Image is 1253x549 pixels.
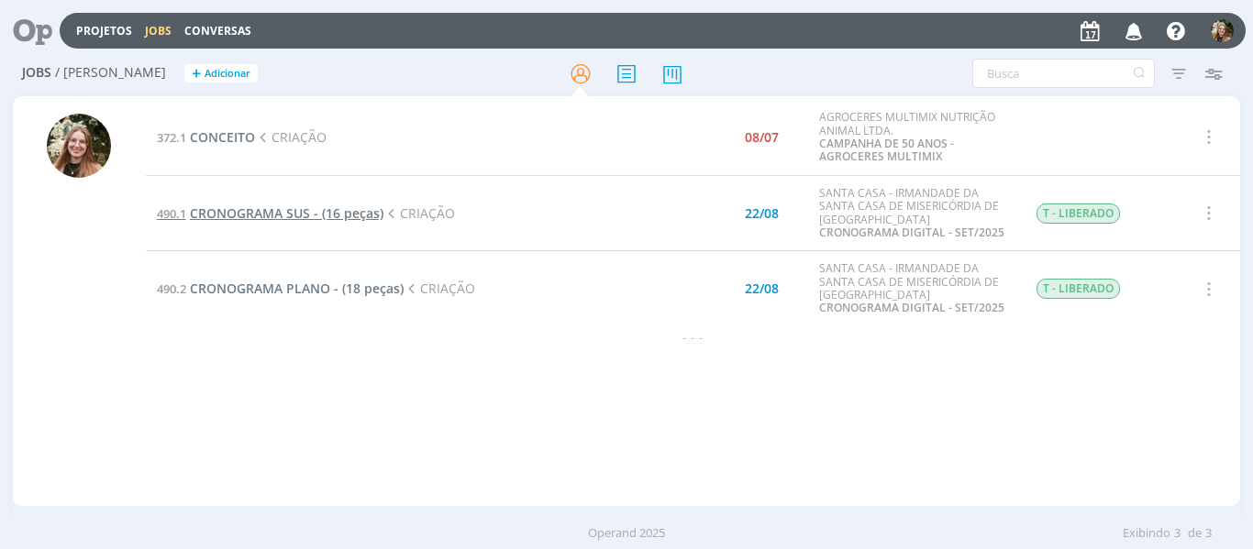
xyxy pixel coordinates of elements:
[1123,524,1170,543] span: Exibindo
[1210,15,1235,47] button: L
[157,280,404,297] a: 490.2CRONOGRAMA PLANO - (18 peças)
[1205,524,1212,543] span: 3
[255,128,327,146] span: CRIAÇÃO
[184,23,251,38] a: Conversas
[1188,524,1202,543] span: de
[745,282,779,295] div: 22/08
[819,300,1004,315] a: CRONOGRAMA DIGITAL - SET/2025
[146,327,1241,346] div: - - -
[184,64,258,83] button: +Adicionar
[55,65,166,81] span: / [PERSON_NAME]
[190,128,255,146] span: CONCEITO
[404,280,475,297] span: CRIAÇÃO
[145,23,172,38] a: Jobs
[190,204,383,222] span: CRONOGRAMA SUS - (16 peças)
[745,207,779,220] div: 22/08
[205,68,250,80] span: Adicionar
[139,24,177,38] button: Jobs
[47,114,111,178] img: L
[157,204,383,222] a: 490.1CRONOGRAMA SUS - (16 peças)
[157,280,186,297] span: 490.2
[157,129,186,146] span: 372.1
[1211,19,1234,42] img: L
[1174,524,1181,543] span: 3
[1037,279,1120,299] span: T - LIBERADO
[157,128,255,146] a: 372.1CONCEITO
[1037,203,1120,224] span: T - LIBERADO
[819,111,1008,164] div: AGROCERES MULTIMIX NUTRIÇÃO ANIMAL LTDA.
[76,23,132,38] a: Projetos
[157,205,186,222] span: 490.1
[22,65,51,81] span: Jobs
[972,59,1155,88] input: Busca
[819,136,954,164] a: CAMPANHA DE 50 ANOS - AGROCERES MULTIMIX
[383,204,455,222] span: CRIAÇÃO
[819,225,1004,240] a: CRONOGRAMA DIGITAL - SET/2025
[745,131,779,144] div: 08/07
[179,24,257,38] button: Conversas
[71,24,138,38] button: Projetos
[190,280,404,297] span: CRONOGRAMA PLANO - (18 peças)
[819,187,1008,240] div: SANTA CASA - IRMANDADE DA SANTA CASA DE MISERICÓRDIA DE [GEOGRAPHIC_DATA]
[819,262,1008,315] div: SANTA CASA - IRMANDADE DA SANTA CASA DE MISERICÓRDIA DE [GEOGRAPHIC_DATA]
[192,64,201,83] span: +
